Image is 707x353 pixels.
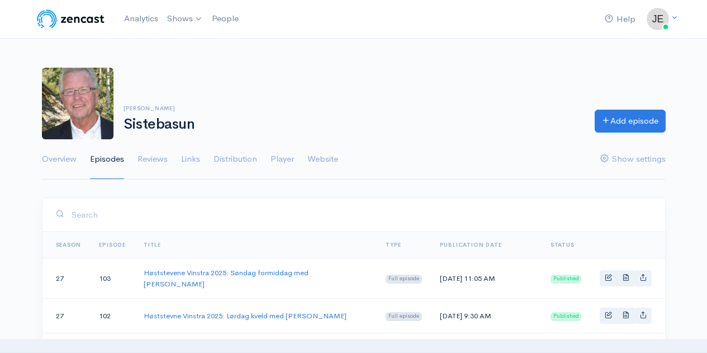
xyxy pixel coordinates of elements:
a: Analytics [120,7,163,31]
td: [DATE] 9:30 AM [431,299,542,333]
a: Links [181,139,200,180]
h6: [PERSON_NAME] [124,105,581,111]
a: Season [56,241,82,248]
a: Høststevne Vinstra 2025: Lørdag kveld med [PERSON_NAME] [144,311,347,321]
td: 102 [90,299,135,333]
a: People [207,7,243,31]
div: Basic example [600,270,652,286]
a: Reviews [137,139,168,180]
h1: Sistebasun [124,116,581,133]
span: Published [551,275,582,284]
img: ZenCast Logo [35,8,106,30]
a: Title [144,241,161,248]
a: Show settings [600,139,666,180]
iframe: gist-messenger-bubble-iframe [669,315,696,342]
td: 27 [42,299,91,333]
span: Status [551,241,575,248]
a: Add episode [595,110,666,133]
input: Search [71,203,652,226]
a: Type [386,241,401,248]
span: Full episode [386,275,422,284]
a: Player [271,139,294,180]
a: Publication date [440,241,502,248]
a: Overview [42,139,77,180]
a: Help [600,7,640,31]
td: 103 [90,258,135,299]
span: Full episode [386,312,422,321]
div: Basic example [600,308,652,324]
span: Published [551,312,582,321]
a: Shows [163,7,207,31]
a: Website [307,139,338,180]
a: Høststevene Vinstra 2025: Søndag formiddag med [PERSON_NAME] [144,268,309,289]
img: ... [647,8,669,30]
td: [DATE] 11:05 AM [431,258,542,299]
td: 27 [42,258,91,299]
a: Distribution [213,139,257,180]
a: Episodes [90,139,124,180]
a: Episode [99,241,126,248]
